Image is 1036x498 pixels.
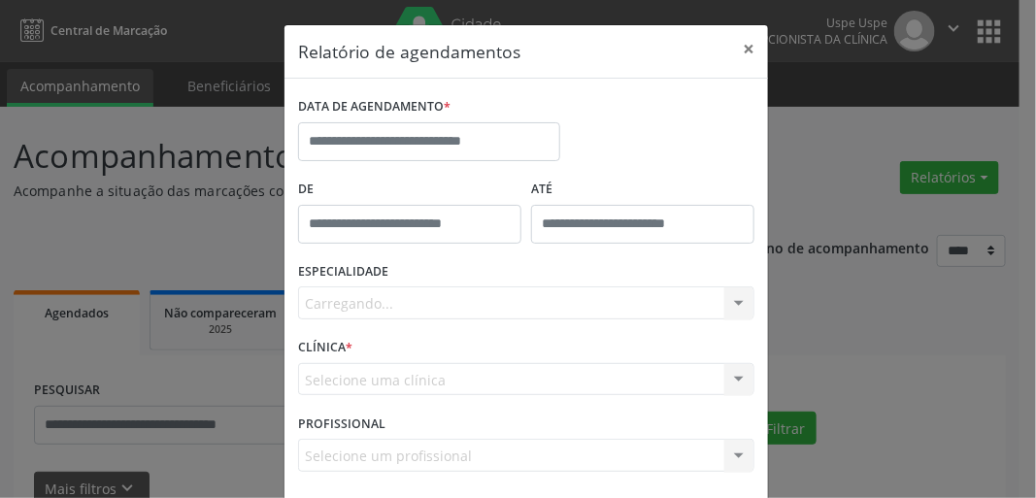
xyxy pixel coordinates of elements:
[298,257,388,287] label: ESPECIALIDADE
[298,333,352,363] label: CLÍNICA
[298,39,520,64] h5: Relatório de agendamentos
[298,175,521,205] label: De
[531,175,754,205] label: ATÉ
[729,25,768,73] button: Close
[298,409,385,439] label: PROFISSIONAL
[298,92,451,122] label: DATA DE AGENDAMENTO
